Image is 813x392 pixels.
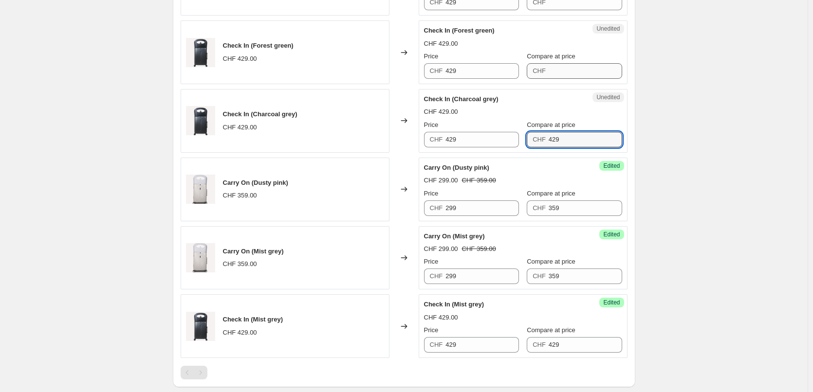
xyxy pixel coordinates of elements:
[424,301,484,308] span: Check In (Mist grey)
[223,260,257,267] span: CHF 359.00
[223,316,283,323] span: Check In (Mist grey)
[424,326,439,334] span: Price
[596,93,620,101] span: Unedited
[223,42,294,49] span: Check In (Forest green)
[424,258,439,265] span: Price
[430,272,443,280] span: CHF
[430,67,443,74] span: CHF
[223,179,288,186] span: Carry On (Dusty pink)
[533,341,546,348] span: CHF
[527,326,575,334] span: Compare at price
[462,245,496,252] span: CHF 359.00
[186,106,215,135] img: Midnight_black-1_80x.png
[462,177,496,184] span: CHF 359.00
[223,248,284,255] span: Carry On (Mist grey)
[424,164,489,171] span: Carry On (Dusty pink)
[424,121,439,128] span: Price
[186,38,215,67] img: Midnight_black-1_80x.png
[527,190,575,197] span: Compare at price
[533,136,546,143] span: CHF
[603,231,620,238] span: Edited
[424,27,495,34] span: Check In (Forest green)
[223,110,297,118] span: Check In (Charcoal grey)
[533,204,546,212] span: CHF
[603,162,620,170] span: Edited
[430,341,443,348] span: CHF
[527,53,575,60] span: Compare at price
[424,245,458,252] span: CHF 299.00
[223,192,257,199] span: CHF 359.00
[186,175,215,204] img: light_grey-1_0a5c911a-31ea-453f-8727-2361571a3af4_80x.jpg
[424,40,458,47] span: CHF 429.00
[186,243,215,272] img: light_grey-1_0a5c911a-31ea-453f-8727-2361571a3af4_80x.jpg
[603,299,620,306] span: Edited
[596,25,620,33] span: Unedited
[424,95,499,103] span: Check In (Charcoal grey)
[424,314,458,321] span: CHF 429.00
[533,67,546,74] span: CHF
[424,177,458,184] span: CHF 299.00
[424,190,439,197] span: Price
[223,55,257,62] span: CHF 429.00
[527,121,575,128] span: Compare at price
[223,124,257,131] span: CHF 429.00
[181,366,207,379] nav: Pagination
[533,272,546,280] span: CHF
[430,204,443,212] span: CHF
[424,53,439,60] span: Price
[527,258,575,265] span: Compare at price
[430,136,443,143] span: CHF
[223,329,257,336] span: CHF 429.00
[186,312,215,341] img: Midnight_black-1_80x.png
[424,108,458,115] span: CHF 429.00
[424,232,485,240] span: Carry On (Mist grey)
